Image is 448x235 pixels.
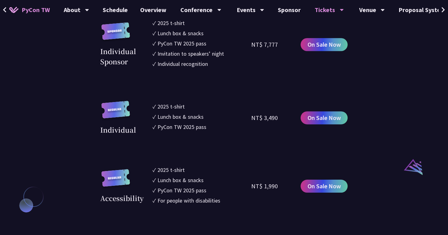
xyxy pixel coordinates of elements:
[153,196,252,205] li: ✓
[301,38,348,51] a: On Sale Now
[252,113,278,122] div: NT$ 3,490
[100,193,144,203] div: Accessibility
[158,166,185,174] div: 2025 t-shirt
[100,46,150,66] div: Individual Sponsor
[153,166,252,174] li: ✓
[158,186,207,194] div: PyCon TW 2025 pass
[100,101,131,125] img: regular.8f272d9.svg
[158,39,207,48] div: PyCon TW 2025 pass
[308,113,341,122] span: On Sale Now
[252,182,278,191] div: NT$ 1,990
[9,7,19,13] img: Home icon of PyCon TW 2025
[308,40,341,49] span: On Sale Now
[153,176,252,184] li: ✓
[3,2,56,18] a: PyCon TW
[158,176,204,184] div: Lunch box & snacks
[158,113,204,121] div: Lunch box & snacks
[252,40,278,49] div: NT$ 7,777
[153,60,252,68] li: ✓
[153,102,252,111] li: ✓
[153,113,252,121] li: ✓
[153,39,252,48] li: ✓
[301,180,348,193] a: On Sale Now
[158,49,224,58] div: Invitation to speakers’ night
[158,29,204,37] div: Lunch box & snacks
[153,29,252,37] li: ✓
[158,123,207,131] div: PyCon TW 2025 pass
[308,182,341,191] span: On Sale Now
[301,111,348,124] a: On Sale Now
[153,186,252,194] li: ✓
[158,196,221,205] div: For people with disabilities
[100,169,131,193] img: regular.8f272d9.svg
[100,22,131,46] img: sponsor.43e6a3a.svg
[153,49,252,58] li: ✓
[153,123,252,131] li: ✓
[158,102,185,111] div: 2025 t-shirt
[158,60,208,68] div: Individual recognition
[100,125,136,135] div: Individual
[153,19,252,27] li: ✓
[22,5,50,15] span: PyCon TW
[158,19,185,27] div: 2025 t-shirt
